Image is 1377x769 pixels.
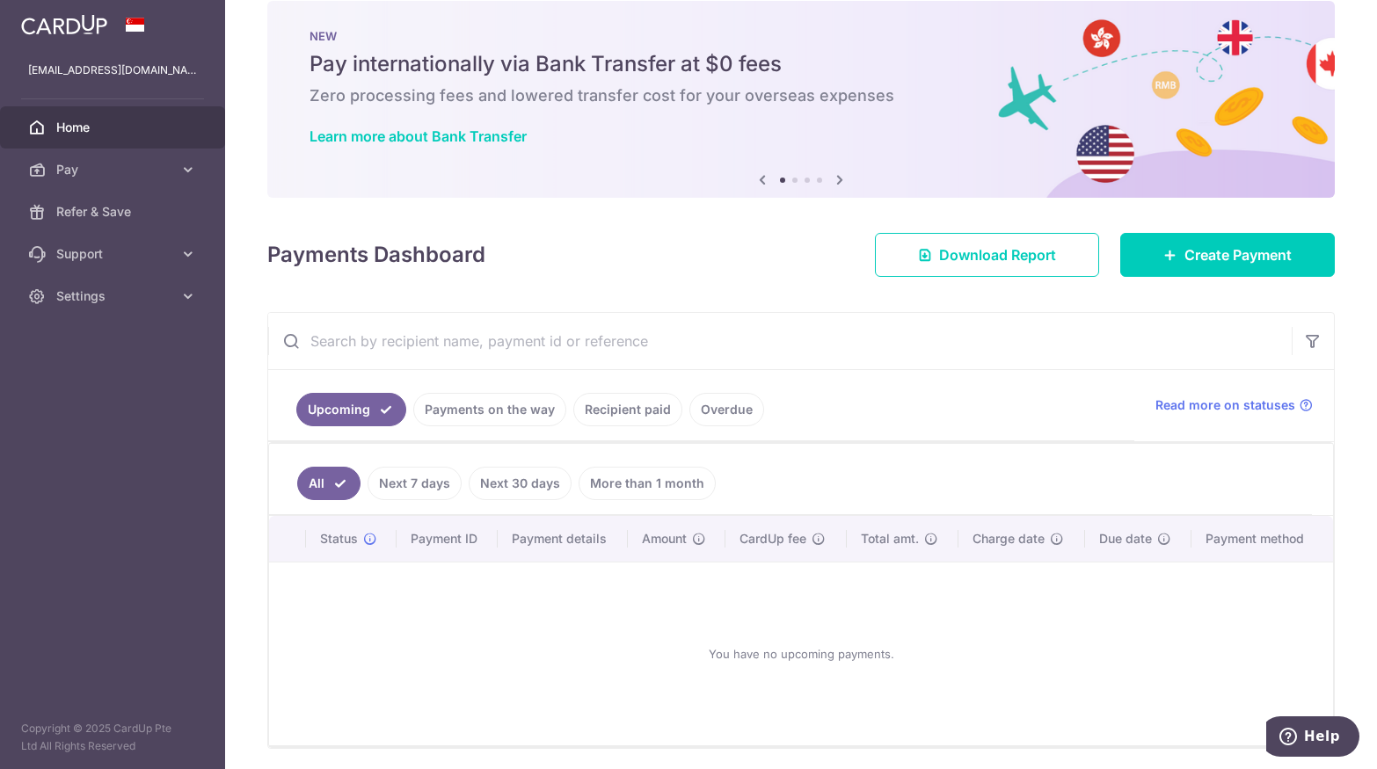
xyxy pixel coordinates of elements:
[267,1,1335,198] img: Bank transfer banner
[310,50,1293,78] h5: Pay internationally via Bank Transfer at $0 fees
[368,467,462,500] a: Next 7 days
[21,14,107,35] img: CardUp
[310,127,527,145] a: Learn more about Bank Transfer
[689,393,764,426] a: Overdue
[310,85,1293,106] h6: Zero processing fees and lowered transfer cost for your overseas expenses
[939,244,1056,265] span: Download Report
[28,62,197,79] p: [EMAIL_ADDRESS][DOMAIN_NAME]
[573,393,682,426] a: Recipient paid
[739,530,806,548] span: CardUp fee
[268,313,1292,369] input: Search by recipient name, payment id or reference
[1184,244,1292,265] span: Create Payment
[1266,716,1359,760] iframe: Opens a widget where you can find more information
[267,239,485,271] h4: Payments Dashboard
[973,530,1045,548] span: Charge date
[296,393,406,426] a: Upcoming
[1120,233,1335,277] a: Create Payment
[320,530,358,548] span: Status
[56,287,172,305] span: Settings
[1099,530,1152,548] span: Due date
[498,516,628,562] th: Payment details
[469,467,572,500] a: Next 30 days
[297,467,361,500] a: All
[579,467,716,500] a: More than 1 month
[1155,396,1295,414] span: Read more on statuses
[290,577,1312,731] div: You have no upcoming payments.
[642,530,687,548] span: Amount
[310,29,1293,43] p: NEW
[875,233,1099,277] a: Download Report
[56,119,172,136] span: Home
[1191,516,1333,562] th: Payment method
[413,393,566,426] a: Payments on the way
[1155,396,1313,414] a: Read more on statuses
[861,530,919,548] span: Total amt.
[56,245,172,263] span: Support
[397,516,497,562] th: Payment ID
[56,161,172,178] span: Pay
[56,203,172,221] span: Refer & Save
